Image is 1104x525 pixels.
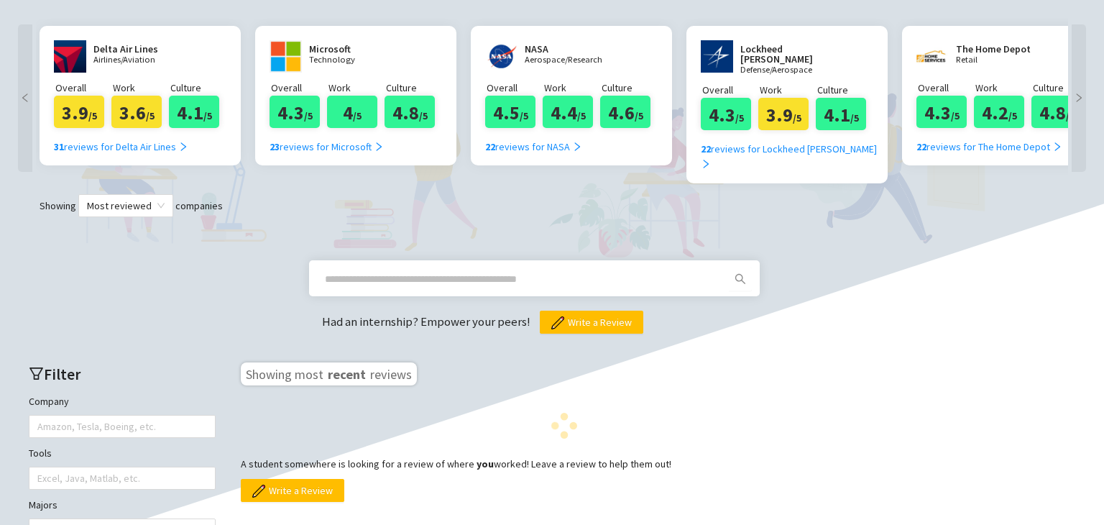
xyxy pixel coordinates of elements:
[18,93,32,103] span: left
[37,470,40,487] input: Tools
[386,80,442,96] p: Culture
[729,268,752,291] button: search
[916,96,967,128] div: 4.3
[322,314,533,329] span: Had an internship? Empower your peers!
[701,142,711,155] b: 22
[14,194,1090,217] div: Showing companies
[916,140,926,153] b: 22
[602,80,658,96] p: Culture
[241,456,888,472] p: A student somewhere is looking for a review of where worked! Leave a review to help them out!
[572,142,582,152] span: right
[55,80,111,96] p: Overall
[701,130,884,173] a: 22reviews for Lockheed [PERSON_NAME] right
[525,55,611,65] p: Aerospace/Research
[487,80,543,96] p: Overall
[270,40,302,73] img: www.microsoft.com
[178,142,188,152] span: right
[326,364,367,381] span: recent
[740,44,848,64] h2: Lockheed [PERSON_NAME]
[309,55,395,65] p: Technology
[309,44,395,54] h2: Microsoft
[975,80,1031,96] p: Work
[577,109,586,122] span: /5
[271,80,327,96] p: Overall
[551,316,564,329] img: pencil.png
[241,362,417,385] h3: Showing most reviews
[374,142,384,152] span: right
[916,139,1062,155] div: reviews for The Home Depot
[525,44,611,54] h2: NASA
[701,159,711,169] span: right
[170,80,226,96] p: Culture
[269,483,333,498] span: Write a Review
[29,393,69,409] label: Company
[701,141,884,173] div: reviews for Lockheed [PERSON_NAME]
[29,497,57,513] label: Majors
[702,82,758,98] p: Overall
[252,485,265,498] img: pencil.png
[850,111,859,124] span: /5
[169,96,219,128] div: 4.1
[29,366,44,381] span: filter
[1066,109,1075,122] span: /5
[1072,93,1086,103] span: right
[485,96,535,128] div: 4.5
[1008,109,1017,122] span: /5
[270,139,384,155] div: reviews for Microsoft
[419,109,428,122] span: /5
[327,96,377,128] div: 4
[817,82,873,98] p: Culture
[485,128,582,155] a: 22reviews for NASA right
[1033,80,1089,96] p: Culture
[730,273,751,285] span: search
[758,98,809,130] div: 3.9
[54,96,104,128] div: 3.9
[1052,142,1062,152] span: right
[701,98,751,130] div: 4.3
[477,457,494,470] b: you
[87,195,165,216] span: Most reviewed
[540,311,643,334] button: Write a Review
[916,128,1062,155] a: 22reviews for The Home Depot right
[353,109,362,122] span: /5
[485,40,517,73] img: nasa.gov
[29,362,216,386] h2: Filter
[93,55,180,65] p: Airlines/Aviation
[54,140,64,153] b: 31
[485,140,495,153] b: 22
[385,96,435,128] div: 4.8
[740,65,848,75] p: Defense/Aerospace
[956,44,1042,54] h2: The Home Depot
[328,80,385,96] p: Work
[146,109,155,122] span: /5
[304,109,313,122] span: /5
[1031,96,1082,128] div: 4.8
[270,128,384,155] a: 23reviews for Microsoft right
[568,314,632,330] span: Write a Review
[270,96,320,128] div: 4.3
[760,82,816,98] p: Work
[918,80,974,96] p: Overall
[956,55,1042,65] p: Retail
[203,109,212,122] span: /5
[241,479,344,502] button: Write a Review
[54,128,188,155] a: 31reviews for Delta Air Lines right
[93,44,180,54] h2: Delta Air Lines
[951,109,960,122] span: /5
[88,109,97,122] span: /5
[600,96,650,128] div: 4.6
[974,96,1024,128] div: 4.2
[793,111,801,124] span: /5
[520,109,528,122] span: /5
[635,109,643,122] span: /5
[54,139,188,155] div: reviews for Delta Air Lines
[701,40,733,73] img: www.lockheedmartin.com
[735,111,744,124] span: /5
[544,80,600,96] p: Work
[113,80,169,96] p: Work
[485,139,582,155] div: reviews for NASA
[29,445,52,461] label: Tools
[816,98,866,130] div: 4.1
[543,96,593,128] div: 4.4
[111,96,162,128] div: 3.6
